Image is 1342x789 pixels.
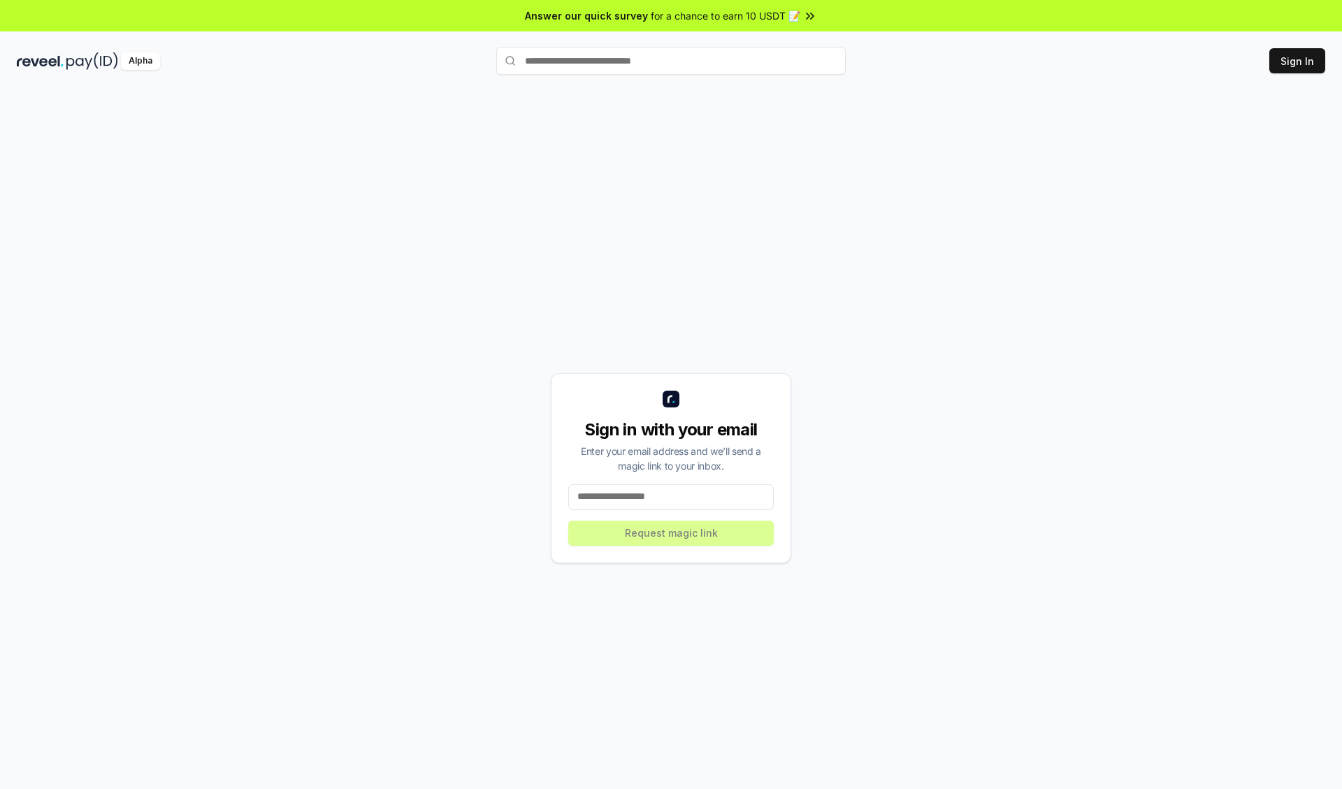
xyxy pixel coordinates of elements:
div: Alpha [121,52,160,70]
div: Sign in with your email [568,419,774,441]
img: logo_small [663,391,679,407]
div: Enter your email address and we’ll send a magic link to your inbox. [568,444,774,473]
img: reveel_dark [17,52,64,70]
span: for a chance to earn 10 USDT 📝 [651,8,800,23]
button: Sign In [1269,48,1325,73]
span: Answer our quick survey [525,8,648,23]
img: pay_id [66,52,118,70]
